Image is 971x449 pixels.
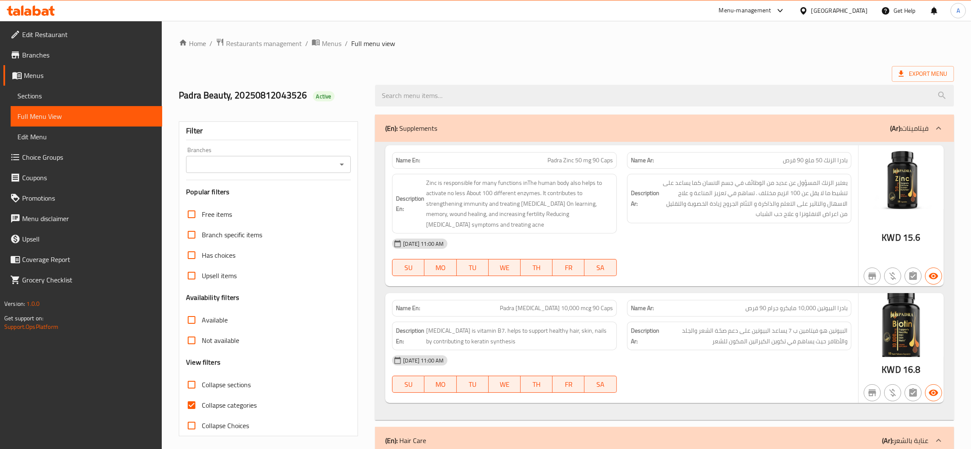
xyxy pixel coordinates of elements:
span: Export Menu [892,66,954,82]
span: SU [396,378,421,391]
button: FR [553,259,584,276]
span: Full Menu View [17,111,155,121]
span: Choice Groups [22,152,155,162]
span: Collapse categories [202,400,257,410]
span: Grocery Checklist [22,275,155,285]
button: MO [424,259,456,276]
a: Menus [312,38,341,49]
button: WE [489,259,521,276]
span: Full menu view [351,38,395,49]
li: / [209,38,212,49]
button: SA [584,259,616,276]
a: Sections [11,86,162,106]
span: Available [202,315,228,325]
a: Upsell [3,229,162,249]
div: Active [313,91,335,101]
a: Grocery Checklist [3,270,162,290]
strong: Description En: [396,193,424,214]
a: Promotions [3,188,162,208]
b: (Ar): [882,434,894,447]
span: Collapse sections [202,380,251,390]
span: TU [460,262,485,274]
h3: Popular filters [186,187,351,197]
button: Not branch specific item [864,384,881,401]
strong: Description Ar: [631,325,659,346]
span: 16.8 [903,361,921,378]
h3: View filters [186,357,221,367]
button: Available [925,384,942,401]
a: Home [179,38,206,49]
span: Edit Restaurant [22,29,155,40]
strong: Name En: [396,156,420,165]
a: Coupons [3,167,162,188]
span: Get support on: [4,313,43,324]
h3: Availability filters [186,293,239,302]
span: SA [588,262,613,274]
span: Branches [22,50,155,60]
button: Open [336,158,348,170]
span: [DATE] 11:00 AM [400,357,447,365]
button: WE [489,376,521,393]
span: Active [313,92,335,101]
img: zinc638905933182625248.jpg [859,145,944,209]
span: Coupons [22,173,155,183]
span: Version: [4,298,25,309]
p: فيتامينات [890,123,928,133]
input: search [375,85,954,106]
span: biotin is vitamin B7. helps to support healthy hair, skin, nails by contributing to keratin synth... [426,325,613,346]
button: Not has choices [905,384,922,401]
span: يعتبر الزنك المسؤول عن عديد من الوظائف في جسم الانسان كما يساعد على تنشيط ما لا يقل عن 100 انزيم ... [661,178,848,219]
span: Branch specific items [202,230,262,240]
span: Export Menu [899,69,947,79]
span: MO [428,262,453,274]
span: البيوتين هو فيتامين ب 7 يساعد البيوتين على دعم صحّة الشعر والجلد والأظافر حيث يساهم في تكوين الكي... [661,325,848,346]
p: Supplements [385,123,437,133]
span: Restaurants management [226,38,302,49]
button: FR [553,376,584,393]
img: BIOTIN_SUPPLEMENT638905933234445153.jpg [859,293,944,357]
span: Padra [MEDICAL_DATA] 10,000 mcg 90 Caps [500,304,613,313]
a: Menu disclaimer [3,208,162,229]
span: KWD [882,229,901,246]
button: Not has choices [905,268,922,285]
span: FR [556,378,581,391]
strong: Description Ar: [631,188,659,209]
button: SA [584,376,616,393]
button: MO [424,376,456,393]
span: WE [492,378,517,391]
span: MO [428,378,453,391]
span: Zinc is responsible for many functions inThe human body also helps to activate no less About 100 ... [426,178,613,230]
button: TH [521,259,553,276]
a: Full Menu View [11,106,162,127]
b: (En): [385,122,398,135]
a: Restaurants management [216,38,302,49]
span: Menus [322,38,341,49]
button: SU [392,259,424,276]
li: / [305,38,308,49]
span: Coverage Report [22,254,155,265]
a: Coverage Report [3,249,162,270]
button: Purchased item [884,384,901,401]
a: Edit Menu [11,127,162,147]
span: Padra Zinc 50 mg 90 Caps [547,156,613,165]
b: (Ar): [890,122,902,135]
span: Promotions [22,193,155,203]
button: TH [521,376,553,393]
div: (En): Supplements(Ar):فيتامينات [375,115,954,142]
span: SU [396,262,421,274]
span: A [957,6,960,15]
p: عناية بالشعر [882,435,928,446]
span: Sections [17,91,155,101]
b: (En): [385,434,398,447]
span: SA [588,378,613,391]
span: 1.0.0 [26,298,40,309]
span: TU [460,378,485,391]
a: Support.OpsPlatform [4,321,58,332]
span: 15.6 [903,229,921,246]
span: Edit Menu [17,132,155,142]
div: (En): Supplements(Ar):فيتامينات [375,142,954,420]
strong: Description En: [396,325,424,346]
span: Not available [202,335,239,345]
button: TU [457,376,489,393]
button: Available [925,268,942,285]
